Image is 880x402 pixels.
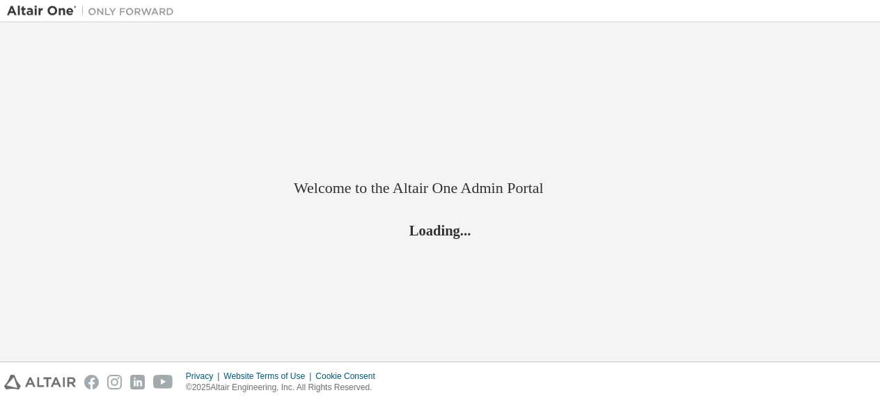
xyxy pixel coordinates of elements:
img: instagram.svg [107,375,122,389]
img: youtube.svg [153,375,173,389]
div: Privacy [186,371,223,382]
div: Website Terms of Use [223,371,315,382]
img: Altair One [7,4,181,18]
img: altair_logo.svg [4,375,76,389]
img: linkedin.svg [130,375,145,389]
p: © 2025 Altair Engineering, Inc. All Rights Reserved. [186,382,384,394]
h2: Welcome to the Altair One Admin Portal [294,178,586,198]
img: facebook.svg [84,375,99,389]
h2: Loading... [294,221,586,239]
div: Cookie Consent [315,371,383,382]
